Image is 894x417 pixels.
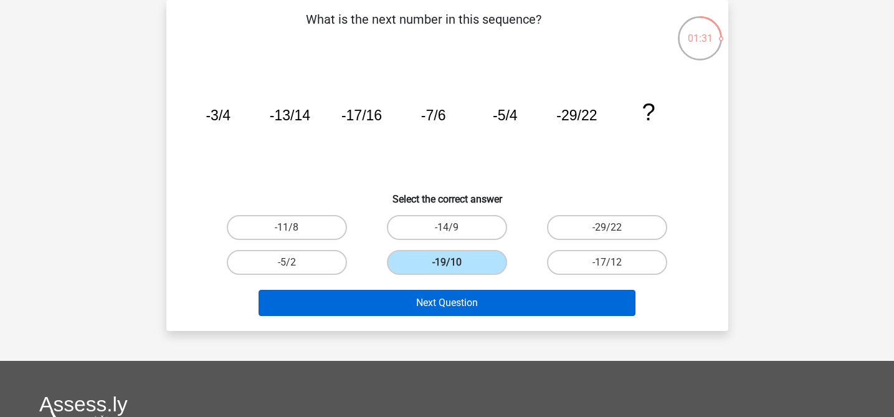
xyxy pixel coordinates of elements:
tspan: -3/4 [206,107,231,123]
label: -11/8 [227,215,347,240]
h6: Select the correct answer [186,183,708,205]
tspan: ? [642,98,655,125]
tspan: -13/14 [269,107,310,123]
label: -29/22 [547,215,667,240]
p: What is the next number in this sequence? [186,10,662,47]
label: -17/12 [547,250,667,275]
tspan: -17/16 [341,107,381,123]
tspan: -29/22 [556,107,597,123]
label: -19/10 [387,250,507,275]
label: -14/9 [387,215,507,240]
button: Next Question [259,290,635,316]
div: 01:31 [677,15,723,46]
tspan: -5/4 [492,107,517,123]
label: -5/2 [227,250,347,275]
tspan: -7/6 [421,107,445,123]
